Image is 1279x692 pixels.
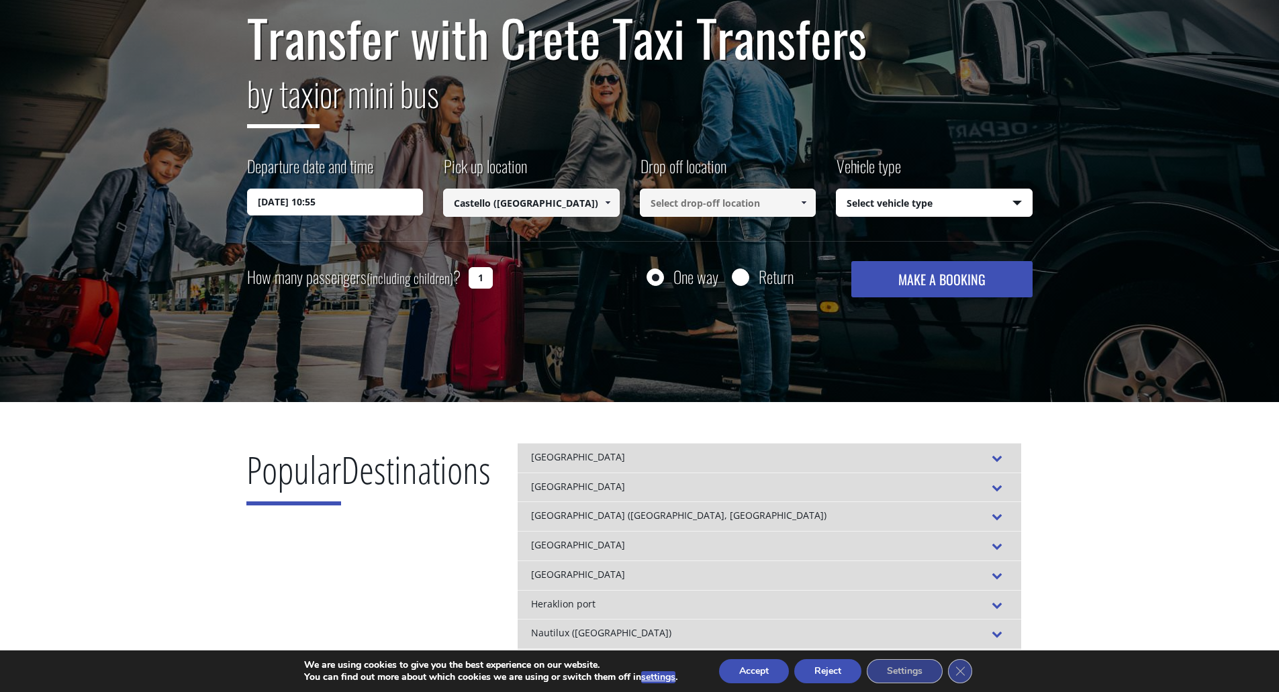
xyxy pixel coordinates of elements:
[948,659,972,683] button: Close GDPR Cookie Banner
[518,560,1021,590] div: [GEOGRAPHIC_DATA]
[641,671,675,683] button: settings
[246,443,491,515] h2: Destinations
[304,659,677,671] p: We are using cookies to give you the best experience on our website.
[596,189,618,217] a: Show All Items
[640,154,726,189] label: Drop off location
[367,268,453,288] small: (including children)
[518,590,1021,620] div: Heraklion port
[247,154,373,189] label: Departure date and time
[518,648,1021,678] div: [GEOGRAPHIC_DATA] ([GEOGRAPHIC_DATA], [GEOGRAPHIC_DATA])
[759,268,794,285] label: Return
[247,261,461,294] label: How many passengers ?
[304,671,677,683] p: You can find out more about which cookies we are using or switch them off in .
[837,189,1032,217] span: Select vehicle type
[518,531,1021,560] div: [GEOGRAPHIC_DATA]
[673,268,718,285] label: One way
[867,659,943,683] button: Settings
[246,444,341,505] span: Popular
[518,619,1021,648] div: Nautilux ([GEOGRAPHIC_DATA])
[640,189,816,217] input: Select drop-off location
[443,154,527,189] label: Pick up location
[247,68,320,128] span: by taxi
[518,501,1021,531] div: [GEOGRAPHIC_DATA] ([GEOGRAPHIC_DATA], [GEOGRAPHIC_DATA])
[719,659,789,683] button: Accept
[851,261,1032,297] button: MAKE A BOOKING
[836,154,901,189] label: Vehicle type
[518,473,1021,502] div: [GEOGRAPHIC_DATA]
[247,66,1033,138] h2: or mini bus
[793,189,815,217] a: Show All Items
[247,9,1033,66] h1: Transfer with Crete Taxi Transfers
[443,189,620,217] input: Select pickup location
[794,659,861,683] button: Reject
[518,443,1021,473] div: [GEOGRAPHIC_DATA]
